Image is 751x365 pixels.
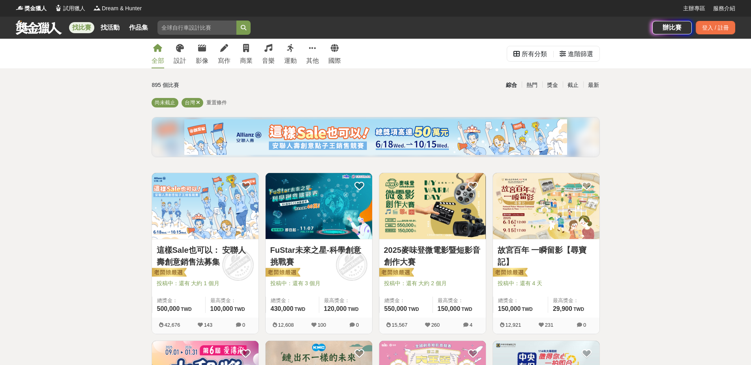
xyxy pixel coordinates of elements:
span: 0 [583,322,586,328]
a: Logo試用獵人 [54,4,85,13]
span: 29,900 [553,305,572,312]
a: 找活動 [97,22,123,33]
span: 投稿中：還有 3 個月 [270,279,367,288]
input: 全球自行車設計比賽 [157,21,236,35]
a: 主辦專區 [683,4,705,13]
span: 42,676 [165,322,180,328]
a: 故宮百年 一瞬留影【尋寶記】 [498,244,595,268]
span: 總獎金： [271,297,314,305]
div: 截止 [563,78,583,92]
a: 寫作 [218,39,230,68]
span: TWD [461,307,472,312]
span: 143 [204,322,213,328]
a: Cover Image [379,173,486,239]
a: FuStar未來之星-科學創意挑戰賽 [270,244,367,268]
div: 所有分類 [522,46,547,62]
div: 其他 [306,56,319,66]
span: 獎金獵人 [24,4,47,13]
span: 試用獵人 [63,4,85,13]
span: 最高獎金： [553,297,595,305]
a: 音樂 [262,39,275,68]
img: Logo [16,4,24,12]
span: 12,608 [278,322,294,328]
img: 老闆娘嚴選 [150,267,187,278]
div: 寫作 [218,56,230,66]
img: Cover Image [266,173,372,239]
a: 作品集 [126,22,151,33]
span: 投稿中：還有 大約 1 個月 [157,279,254,288]
span: 12,921 [506,322,521,328]
span: 430,000 [271,305,294,312]
span: 260 [431,322,440,328]
span: 最高獎金： [438,297,481,305]
span: 總獎金： [498,297,543,305]
span: 15,567 [392,322,408,328]
span: 最高獎金： [324,297,367,305]
div: 影像 [196,56,208,66]
span: TWD [348,307,358,312]
div: 895 個比賽 [152,78,301,92]
span: 尚未截止 [155,100,175,105]
a: 2025麥味登微電影暨短影音創作大賽 [384,244,481,268]
div: 音樂 [262,56,275,66]
div: 登入 / 註冊 [696,21,735,34]
a: 其他 [306,39,319,68]
span: 重置條件 [206,100,227,105]
a: 國際 [328,39,341,68]
span: 120,000 [324,305,347,312]
span: 最高獎金： [210,297,254,305]
span: 550,000 [384,305,407,312]
a: 商業 [240,39,253,68]
span: 投稿中：還有 大約 2 個月 [384,279,481,288]
img: Logo [93,4,101,12]
span: TWD [181,307,191,312]
a: 運動 [284,39,297,68]
div: 全部 [152,56,164,66]
span: 台灣 [185,100,195,105]
span: TWD [408,307,419,312]
span: TWD [294,307,305,312]
span: 231 [545,322,554,328]
img: 老闆娘嚴選 [378,267,414,278]
span: 500,000 [157,305,180,312]
div: 最新 [583,78,604,92]
span: 4 [470,322,472,328]
img: cf4fb443-4ad2-4338-9fa3-b46b0bf5d316.png [184,119,567,155]
span: TWD [234,307,245,312]
img: Cover Image [493,173,599,239]
span: 0 [242,322,245,328]
div: 熱門 [522,78,542,92]
a: 找比賽 [69,22,94,33]
span: 0 [356,322,359,328]
span: TWD [522,307,532,312]
a: 辦比賽 [652,21,692,34]
span: 150,000 [438,305,461,312]
span: 總獎金： [384,297,428,305]
a: 服務介紹 [713,4,735,13]
span: TWD [573,307,584,312]
div: 獎金 [542,78,563,92]
a: Logo獎金獵人 [16,4,47,13]
div: 商業 [240,56,253,66]
span: 總獎金： [157,297,200,305]
span: 100,000 [210,305,233,312]
span: Dream & Hunter [102,4,142,13]
img: Cover Image [152,173,258,239]
img: Logo [54,4,62,12]
span: 投稿中：還有 4 天 [498,279,595,288]
img: 老闆娘嚴選 [491,267,528,278]
a: 這樣Sale也可以： 安聯人壽創意銷售法募集 [157,244,254,268]
span: 150,000 [498,305,521,312]
a: 影像 [196,39,208,68]
div: 設計 [174,56,186,66]
div: 進階篩選 [568,46,593,62]
div: 綜合 [501,78,522,92]
a: LogoDream & Hunter [93,4,142,13]
a: 全部 [152,39,164,68]
img: 老闆娘嚴選 [264,267,300,278]
div: 國際 [328,56,341,66]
